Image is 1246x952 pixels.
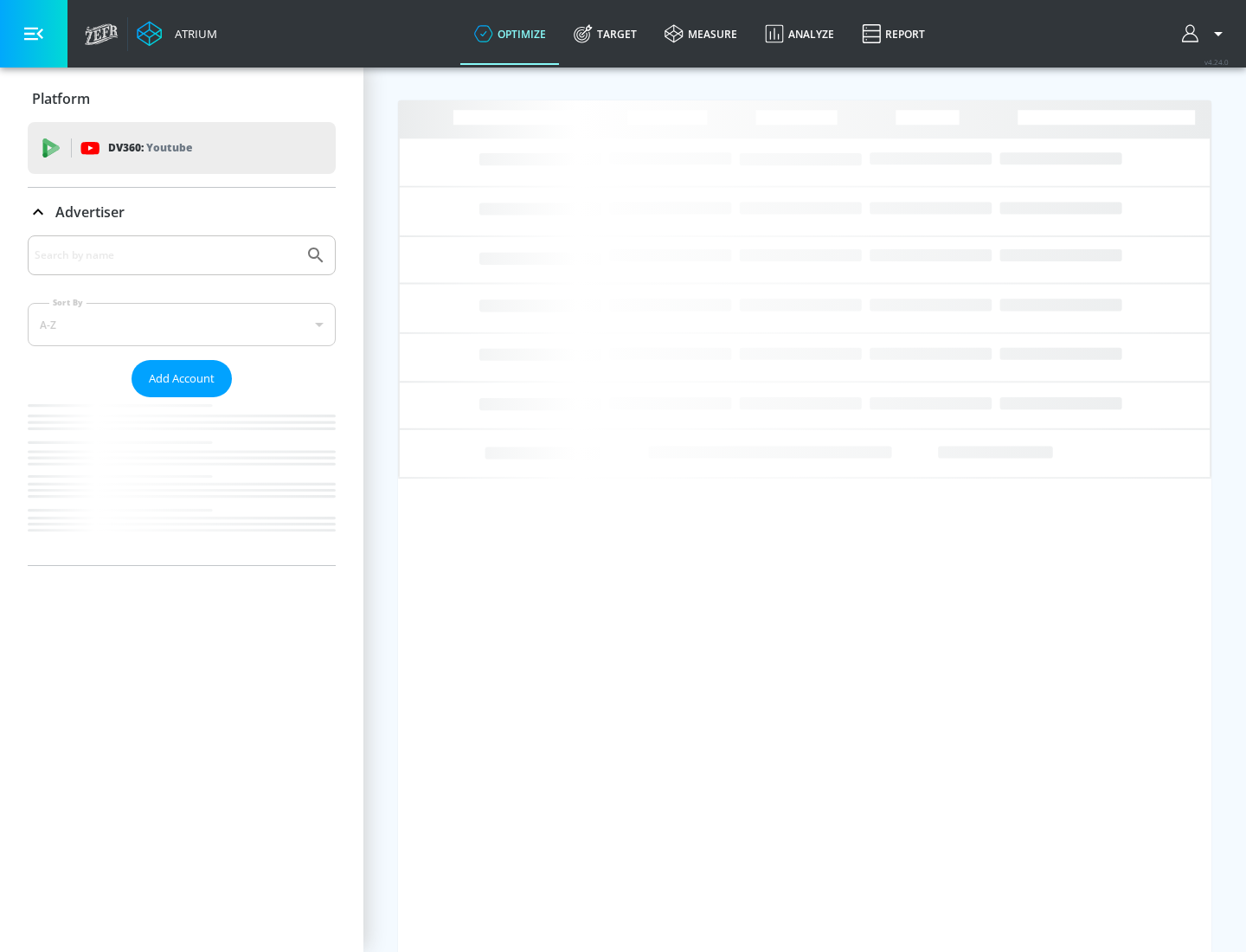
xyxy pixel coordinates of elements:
div: DV360: Youtube [28,122,336,174]
input: Search by name [35,244,297,267]
p: DV360: [108,138,192,158]
a: Analyze [751,3,848,65]
div: A-Z [28,303,336,346]
label: Sort By [49,297,87,308]
a: Target [560,3,651,65]
div: Platform [28,74,336,123]
div: Advertiser [28,188,336,236]
span: Add Account [149,369,215,389]
a: optimize [460,3,560,65]
a: Atrium [137,21,217,47]
a: Report [848,3,939,65]
p: Youtube [146,138,192,157]
p: Advertiser [55,203,125,222]
nav: list of Advertiser [28,397,336,565]
span: v 4.24.0 [1204,57,1229,67]
p: Platform [32,89,90,108]
button: Add Account [132,360,232,397]
div: Atrium [168,26,217,42]
a: measure [651,3,751,65]
div: Advertiser [28,235,336,565]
